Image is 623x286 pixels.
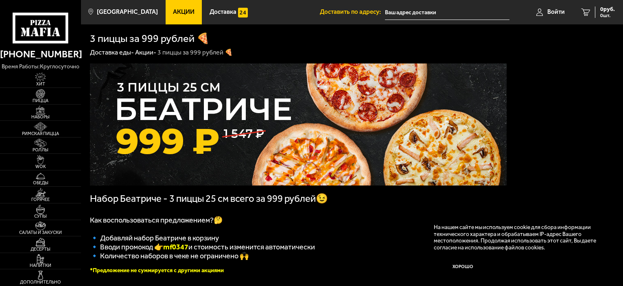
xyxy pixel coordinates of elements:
a: Акции- [135,48,156,56]
span: 🔹 Количество наборов в чеке не ограничено 🙌 [90,251,249,260]
img: 15daf4d41897b9f0e9f617042186c801.svg [238,8,248,17]
span: 0 шт. [600,13,615,18]
span: Доставить по адресу: [320,9,385,15]
button: Хорошо [434,257,492,277]
span: 0 руб. [600,7,615,12]
input: Ваш адрес доставки [385,5,509,20]
img: 1024x1024 [90,63,507,186]
span: [GEOGRAPHIC_DATA] [97,9,158,15]
span: 🔹 Вводи промокод 👉 и стоимость изменится автоматически [90,242,315,251]
span: Набор Беатриче - 3 пиццы 25 см всего за 999 рублей😉 [90,193,328,204]
p: На нашем сайте мы используем cookie для сбора информации технического характера и обрабатываем IP... [434,224,603,251]
span: 🔹 Добавляй набор Беатриче в корзину [90,234,219,242]
span: Доставка [210,9,236,15]
b: mf0347 [163,242,188,251]
font: *Предложение не суммируется с другими акциями [90,267,224,274]
span: Как воспользоваться предложением?🤔 [90,216,223,225]
span: Акции [173,9,195,15]
div: 3 пиццы за 999 рублей 🍕 [157,48,233,57]
a: Доставка еды- [90,48,134,56]
span: Войти [547,9,565,15]
h1: 3 пиццы за 999 рублей 🍕 [90,33,210,44]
